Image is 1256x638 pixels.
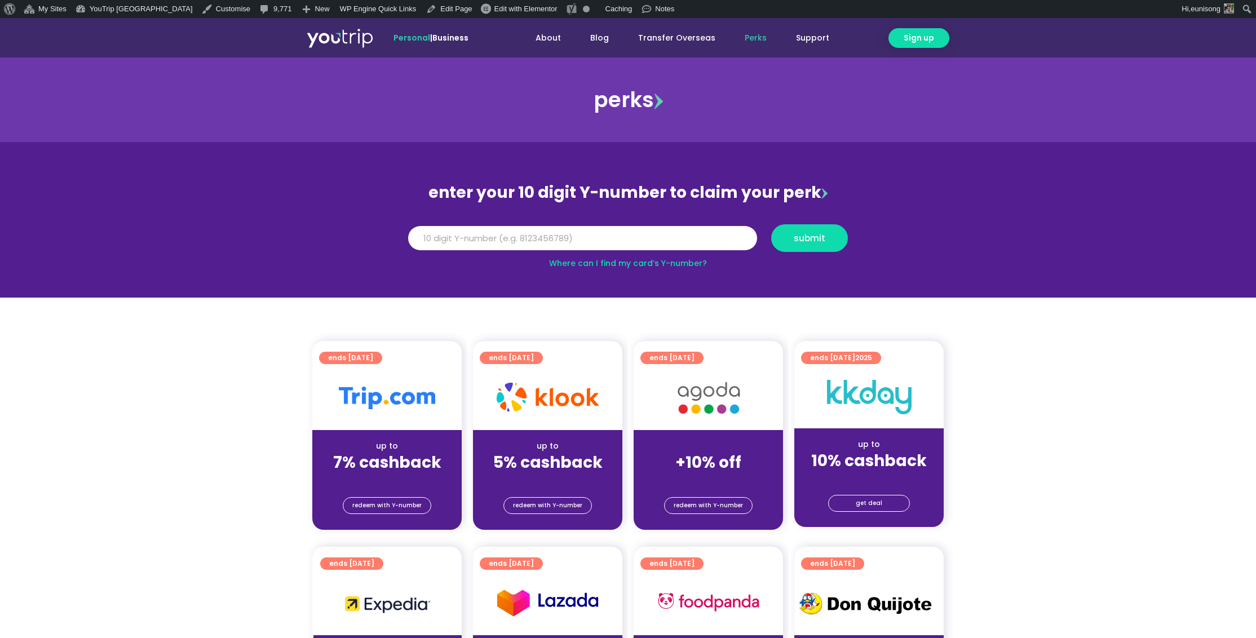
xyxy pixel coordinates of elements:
strong: 10% cashback [811,450,927,472]
div: enter your 10 digit Y-number to claim your perk [403,178,853,207]
div: (for stays only) [482,473,613,485]
span: eunisong [1191,5,1220,13]
span: ends [DATE] [489,352,534,364]
a: Blog [576,28,623,48]
span: ends [DATE] [649,352,695,364]
a: ends [DATE] [320,557,383,570]
a: Where can I find my card’s Y-number? [549,258,707,269]
span: redeem with Y-number [674,498,743,513]
a: Support [781,28,844,48]
a: ends [DATE] [480,352,543,364]
a: get deal [828,495,910,512]
a: Transfer Overseas [623,28,730,48]
div: (for stays only) [643,473,774,485]
div: up to [803,438,935,450]
a: Sign up [888,28,949,48]
span: ends [DATE] [329,557,374,570]
a: redeem with Y-number [503,497,592,514]
a: ends [DATE] [319,352,382,364]
span: redeem with Y-number [513,498,582,513]
span: ends [DATE] [328,352,373,364]
a: ends [DATE] [801,557,864,570]
span: redeem with Y-number [352,498,422,513]
button: submit [771,224,848,252]
span: 2025 [855,353,872,362]
div: (for stays only) [803,471,935,483]
a: ends [DATE]2025 [801,352,881,364]
form: Y Number [408,224,848,260]
div: (for stays only) [321,473,453,485]
span: ends [DATE] [810,557,855,570]
span: get deal [856,495,882,511]
div: up to [321,440,453,452]
a: ends [DATE] [640,352,704,364]
strong: 7% cashback [333,451,441,473]
span: ends [DATE] [489,557,534,570]
span: ends [DATE] [810,352,872,364]
span: | [393,32,468,43]
nav: Menu [499,28,844,48]
a: ends [DATE] [480,557,543,570]
a: redeem with Y-number [343,497,431,514]
a: About [521,28,576,48]
div: up to [482,440,613,452]
span: Sign up [904,32,934,44]
strong: 5% cashback [493,451,603,473]
span: ends [DATE] [649,557,695,570]
a: Perks [730,28,781,48]
span: up to [698,440,719,451]
strong: +10% off [675,451,741,473]
a: ends [DATE] [640,557,704,570]
a: Business [432,32,468,43]
span: Edit with Elementor [494,5,558,13]
input: 10 digit Y-number (e.g. 8123456789) [408,226,757,251]
a: redeem with Y-number [664,497,753,514]
span: submit [794,234,825,242]
span: Personal [393,32,430,43]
